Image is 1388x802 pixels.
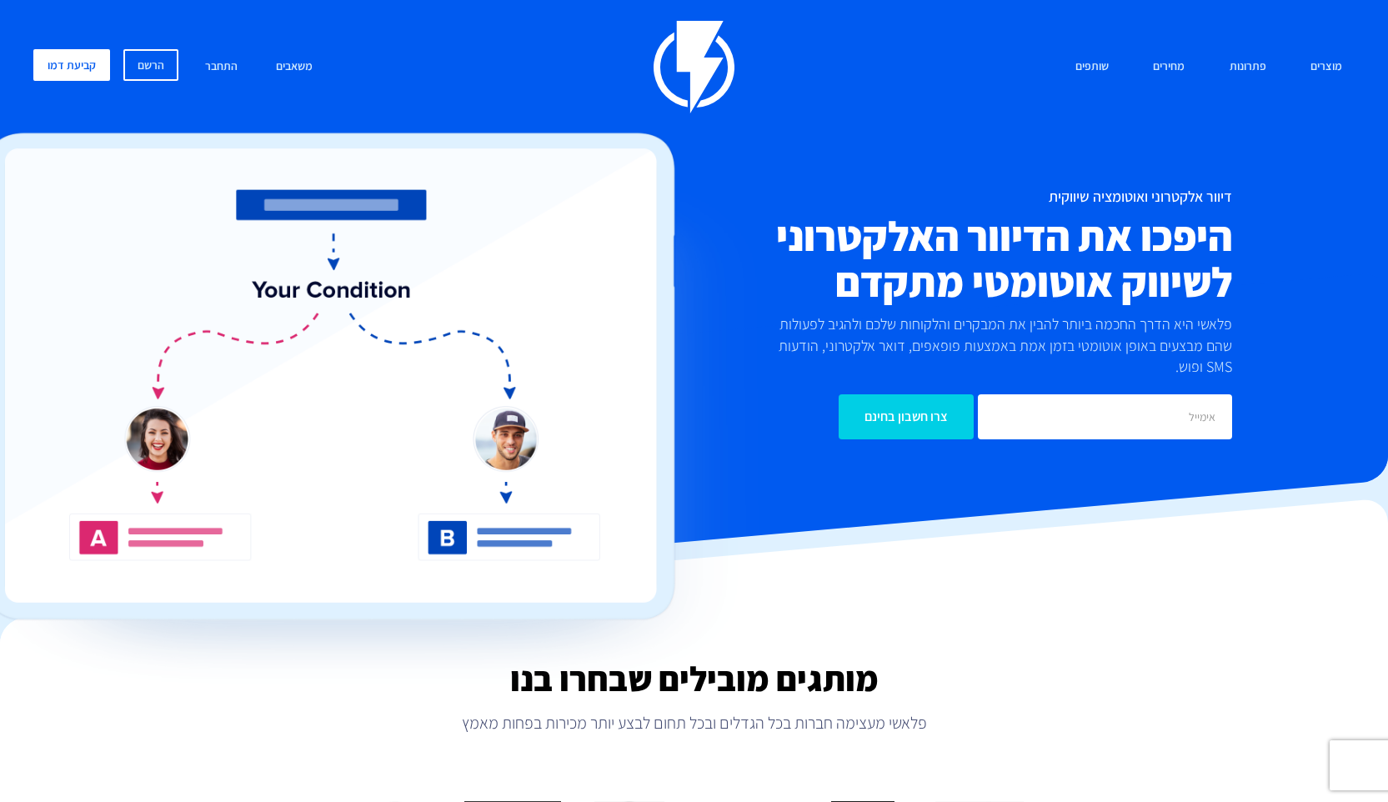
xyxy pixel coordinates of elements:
a: מוצרים [1298,49,1355,85]
a: התחבר [193,49,250,85]
input: אימייל [978,394,1232,439]
a: קביעת דמו [33,49,110,81]
p: פלאשי היא הדרך החכמה ביותר להבין את המבקרים והלקוחות שלכם ולהגיב לפעולות שהם מבצעים באופן אוטומטי... [762,313,1232,378]
a: מחירים [1140,49,1197,85]
h1: דיוור אלקטרוני ואוטומציה שיווקית [596,188,1232,205]
a: הרשם [123,49,178,81]
a: פתרונות [1217,49,1279,85]
a: משאבים [263,49,325,85]
h2: היפכו את הדיוור האלקטרוני לשיווק אוטומטי מתקדם [596,213,1232,305]
a: שותפים [1063,49,1121,85]
input: צרו חשבון בחינם [839,394,974,439]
